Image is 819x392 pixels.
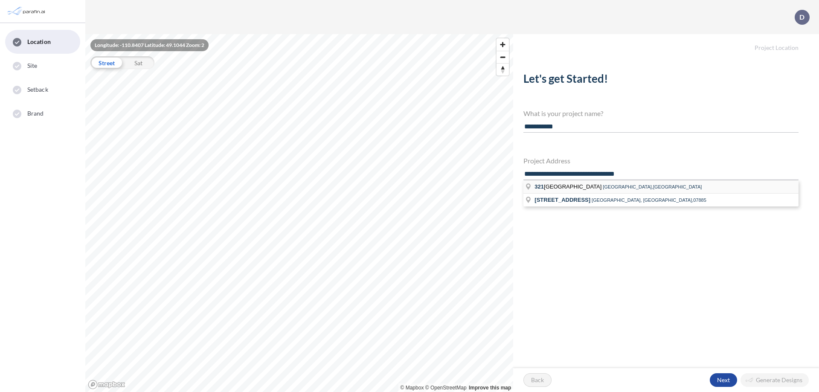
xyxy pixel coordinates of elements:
div: Longitude: -110.8407 Latitude: 49.1044 Zoom: 2 [90,39,209,51]
img: Parafin [6,3,48,19]
canvas: Map [85,34,513,392]
h4: What is your project name? [523,109,799,117]
button: Zoom out [497,51,509,63]
a: Mapbox [401,385,424,391]
button: Next [710,373,737,387]
button: Reset bearing to north [497,63,509,75]
span: Reset bearing to north [497,64,509,75]
span: Brand [27,109,44,118]
a: Improve this map [469,385,511,391]
h4: Project Address [523,157,799,165]
span: [STREET_ADDRESS] [534,197,590,203]
span: 321 [534,183,544,190]
span: [GEOGRAPHIC_DATA],[GEOGRAPHIC_DATA] [603,184,702,189]
span: [GEOGRAPHIC_DATA], [GEOGRAPHIC_DATA],07885 [592,197,706,203]
p: D [799,13,804,21]
span: [GEOGRAPHIC_DATA] [534,183,603,190]
a: OpenStreetMap [425,385,467,391]
div: Street [90,56,122,69]
span: Location [27,38,51,46]
span: Setback [27,85,48,94]
div: Sat [122,56,154,69]
span: Site [27,61,37,70]
h2: Let's get Started! [523,72,799,89]
h5: Project Location [513,34,819,52]
p: Next [717,376,730,384]
button: Zoom in [497,38,509,51]
a: Mapbox homepage [88,380,125,389]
